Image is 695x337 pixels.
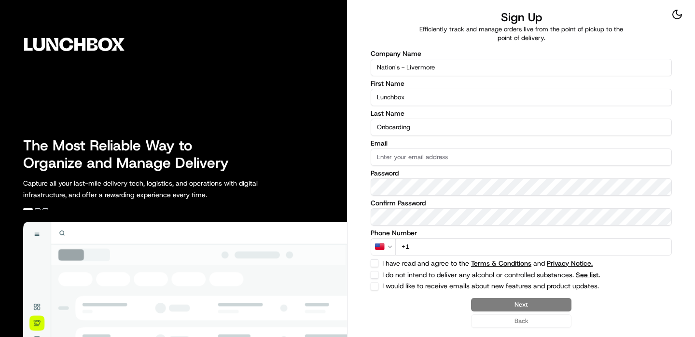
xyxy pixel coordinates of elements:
[371,140,672,147] label: Email
[471,259,531,268] a: Terms & Conditions
[371,50,672,57] label: Company Name
[371,110,672,117] label: Last Name
[382,271,623,278] label: I do not intend to deliver any alcohol or controlled substances.
[547,259,593,268] a: Privacy Notice.
[23,177,301,201] p: Capture all your last-mile delivery tech, logistics, and operations with digital infrastructure, ...
[576,271,600,278] button: I do not intend to deliver any alcohol or controlled substances.
[371,89,672,106] input: Enter your first name
[371,59,672,76] input: Enter your company name
[23,137,239,172] h2: The Most Reliable Way to Organize and Manage Delivery
[501,10,542,25] h1: Sign Up
[371,80,672,87] label: First Name
[371,229,672,236] label: Phone Number
[382,260,623,267] label: I have read and agree to the and
[382,283,623,290] label: I would like to receive emails about new features and product updates.
[371,200,672,206] label: Confirm Password
[371,170,672,176] label: Password
[371,148,672,166] input: Enter your email address
[6,6,143,83] img: Company Logo
[395,238,672,256] input: Enter phone number
[413,25,629,42] p: Efficiently track and manage orders live from the point of pickup to the point of delivery.
[576,271,600,278] span: See list.
[371,119,672,136] input: Enter your last name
